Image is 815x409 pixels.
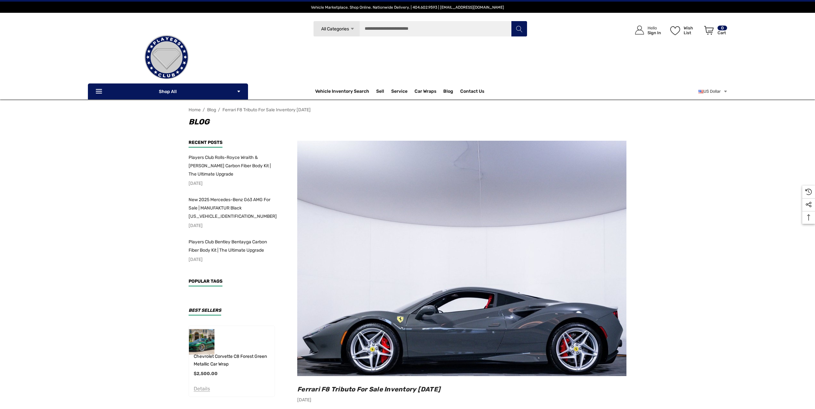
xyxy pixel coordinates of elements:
[635,26,644,35] svg: Icon User Account
[321,26,349,32] span: All Categories
[189,140,222,145] span: Recent Posts
[701,19,728,44] a: Cart with 0 items
[189,196,275,221] a: New 2025 Mercedes-Benz G63 AMG For Sale | MANUFAKTUR Black [US_VEHICLE_IDENTIFICATION_NUMBER]
[350,27,355,31] svg: Icon Arrow Down
[297,385,440,393] a: Ferrari F8 Tributo For Sale Inventory [DATE]
[237,89,241,94] svg: Icon Arrow Down
[805,201,812,208] svg: Social Media
[297,141,626,376] img: Ferrari F8 Tributo For Sale Inventory April 2025
[95,88,105,95] svg: Icon Line
[194,387,210,391] a: Details
[670,26,680,35] svg: Wish List
[315,89,369,96] a: Vehicle Inventory Search
[189,179,275,188] p: [DATE]
[189,239,267,253] span: Players Club Bentley Bentayga Carbon Fiber Body Kit | The Ultimate Upgrade
[189,153,275,178] a: Players Club Rolls-Royce Wraith & [PERSON_NAME] Carbon Fiber Body Kit | The Ultimate Upgrade
[88,83,248,99] p: Shop All
[698,85,728,98] a: USD
[222,107,311,113] a: Ferrari F8 Tributo For Sale Inventory [DATE]
[684,26,701,35] p: Wish List
[297,396,626,404] p: [DATE]
[376,89,384,96] span: Sell
[194,386,210,392] span: Details
[194,371,218,376] span: $2,500.00
[391,89,407,96] a: Service
[802,214,815,221] svg: Top
[415,85,443,98] a: Car Wraps
[718,26,727,30] p: 0
[194,353,275,368] a: Chevrolet Corvette C8 Forest Green Metallic Car Wrap
[718,30,727,35] p: Cart
[704,26,714,35] svg: Review Your Cart
[648,30,661,35] p: Sign In
[376,85,391,98] a: Sell
[628,19,664,41] a: Sign in
[189,279,222,284] span: Popular Tags
[189,104,626,115] nav: Breadcrumb
[460,89,484,96] a: Contact Us
[189,107,201,113] a: Home
[189,155,271,177] span: Players Club Rolls-Royce Wraith & [PERSON_NAME] Carbon Fiber Body Kit | The Ultimate Upgrade
[667,19,701,41] a: Wish List Wish List
[313,21,360,37] a: All Categories Icon Arrow Down Icon Arrow Up
[311,5,504,10] span: Vehicle Marketplace. Shop Online. Nationwide Delivery. | 404.602.9593 | [EMAIL_ADDRESS][DOMAIN_NAME]
[189,256,275,264] p: [DATE]
[189,329,214,355] img: Forest Green Metallic Wrapped Corvette C8 For Sale
[135,25,198,89] img: Players Club | Cars For Sale
[415,89,436,96] span: Car Wraps
[207,107,216,113] a: Blog
[189,115,626,128] h1: Blog
[189,197,277,219] span: New 2025 Mercedes-Benz G63 AMG For Sale | MANUFAKTUR Black [US_VEHICLE_IDENTIFICATION_NUMBER]
[189,308,221,316] h3: Best Sellers
[805,189,812,195] svg: Recently Viewed
[511,21,527,37] button: Search
[443,89,453,96] a: Blog
[189,222,275,230] p: [DATE]
[189,238,275,255] a: Players Club Bentley Bentayga Carbon Fiber Body Kit | The Ultimate Upgrade
[648,26,661,30] p: Hello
